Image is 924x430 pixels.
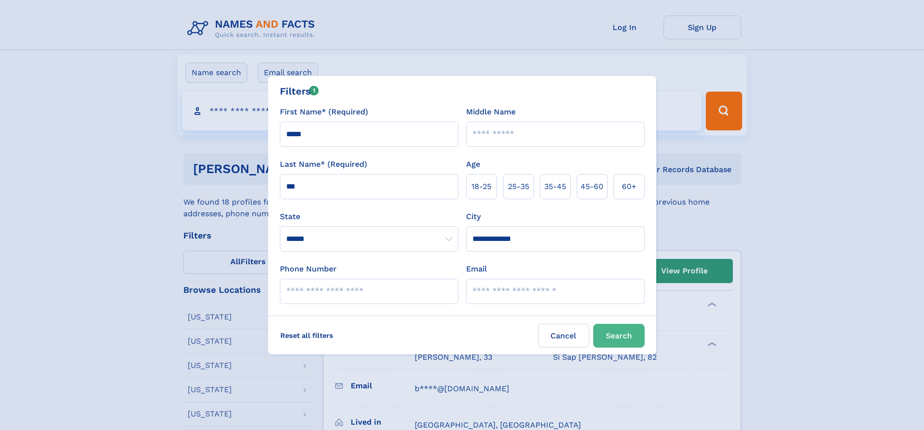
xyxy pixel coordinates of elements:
[466,106,516,118] label: Middle Name
[274,324,340,347] label: Reset all filters
[544,181,566,192] span: 35‑45
[280,159,367,170] label: Last Name* (Required)
[466,211,481,223] label: City
[593,324,645,348] button: Search
[538,324,589,348] label: Cancel
[466,263,487,275] label: Email
[622,181,636,192] span: 60+
[280,263,337,275] label: Phone Number
[280,106,368,118] label: First Name* (Required)
[581,181,603,192] span: 45‑60
[466,159,480,170] label: Age
[508,181,529,192] span: 25‑35
[280,211,458,223] label: State
[471,181,491,192] span: 18‑25
[280,84,319,98] div: Filters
